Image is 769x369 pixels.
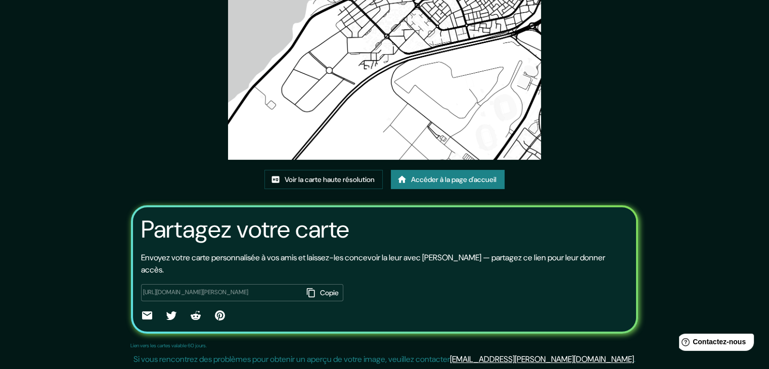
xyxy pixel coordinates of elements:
font: Partagez votre carte [141,213,349,245]
font: Si vous rencontrez des problèmes pour obtenir un aperçu de votre image, veuillez contacter [133,354,450,364]
iframe: Lanceur de widgets d'aide [679,330,758,358]
font: Voir la carte haute résolution [285,175,375,184]
a: [EMAIL_ADDRESS][PERSON_NAME][DOMAIN_NAME] [450,354,634,364]
font: . [634,354,636,364]
font: Envoyez votre carte personnalisée à vos amis et laissez-les concevoir la leur avec [PERSON_NAME] ... [141,252,605,275]
button: Copie [303,284,344,301]
font: Accéder à la page d'accueil [411,175,496,184]
a: Voir la carte haute résolution [264,170,383,189]
font: Copie [320,288,339,297]
a: Accéder à la page d'accueil [391,170,505,189]
font: Lien vers les cartes valable 60 jours. [130,342,207,349]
